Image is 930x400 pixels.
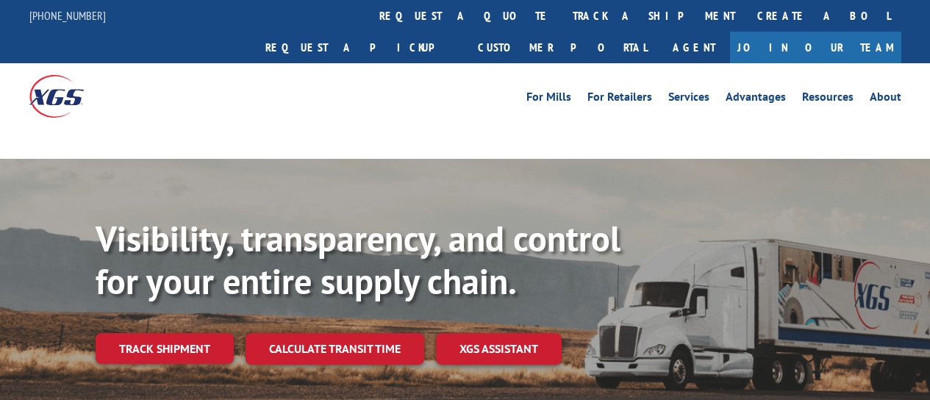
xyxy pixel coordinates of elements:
[96,215,620,304] b: Visibility, transparency, and control for your entire supply chain.
[246,333,424,365] a: Calculate transit time
[254,32,467,63] a: Request a pickup
[587,91,652,107] a: For Retailers
[802,91,854,107] a: Resources
[870,91,901,107] a: About
[668,91,709,107] a: Services
[726,91,786,107] a: Advantages
[436,333,562,365] a: XGS ASSISTANT
[526,91,571,107] a: For Mills
[467,32,658,63] a: Customer Portal
[730,32,901,63] a: Join Our Team
[29,8,106,23] a: [PHONE_NUMBER]
[96,333,234,364] a: Track shipment
[658,32,730,63] a: Agent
